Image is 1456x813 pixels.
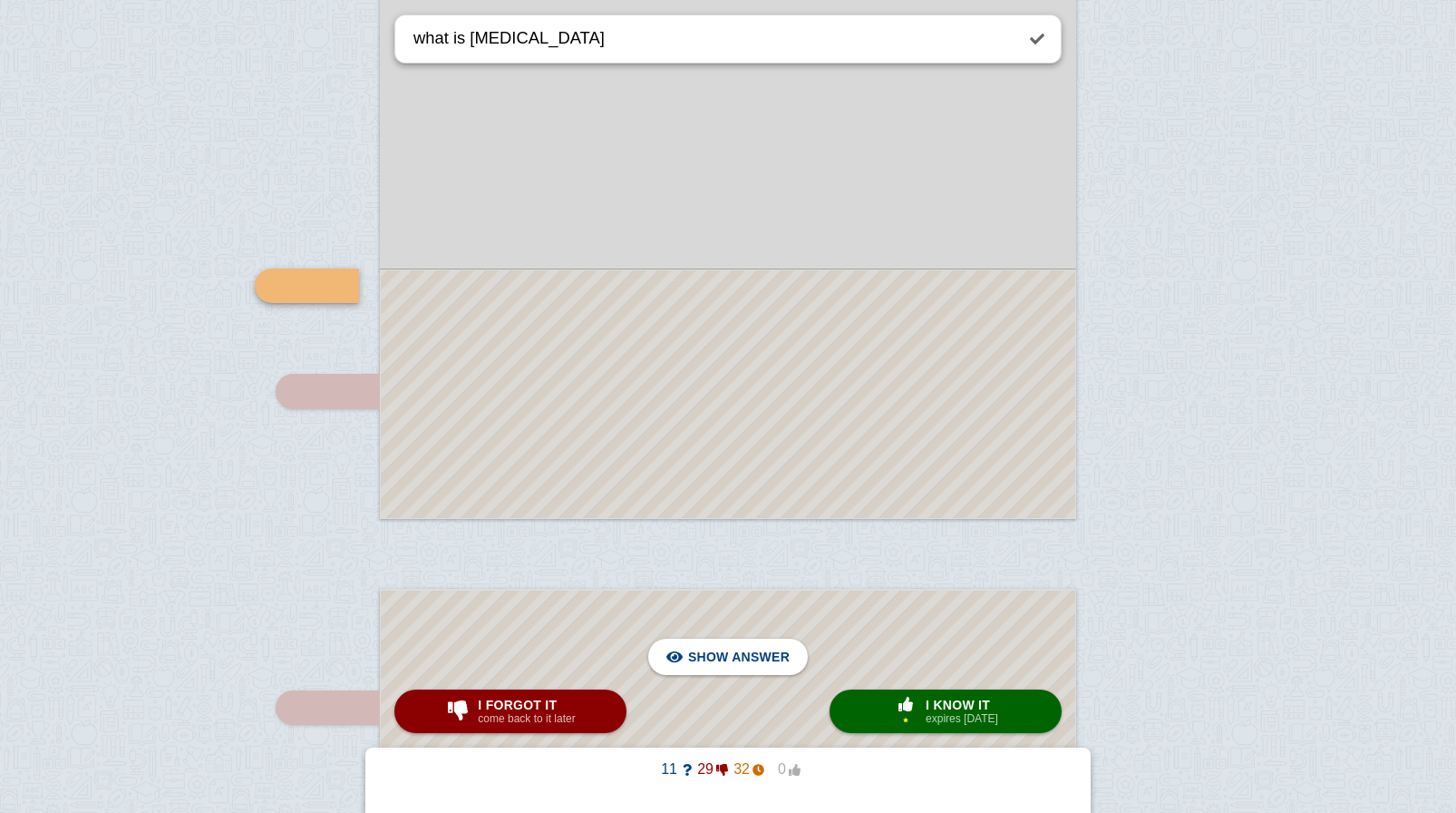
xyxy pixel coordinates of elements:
[648,639,808,675] button: Show answer
[655,761,692,778] span: 11
[830,690,1062,733] button: I know itexpires [DATE]
[478,698,575,712] span: I forgot it
[926,698,998,712] span: I know it
[394,690,626,733] button: I forgot itcome back to it later
[728,761,764,778] span: 32
[926,712,998,725] small: expires [DATE]
[692,761,728,778] span: 29
[641,755,815,784] button: 1129320
[478,712,575,725] small: come back to it later
[410,15,1014,62] textarea: what is [MEDICAL_DATA]
[688,637,790,677] span: Show answer
[764,761,801,778] span: 0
